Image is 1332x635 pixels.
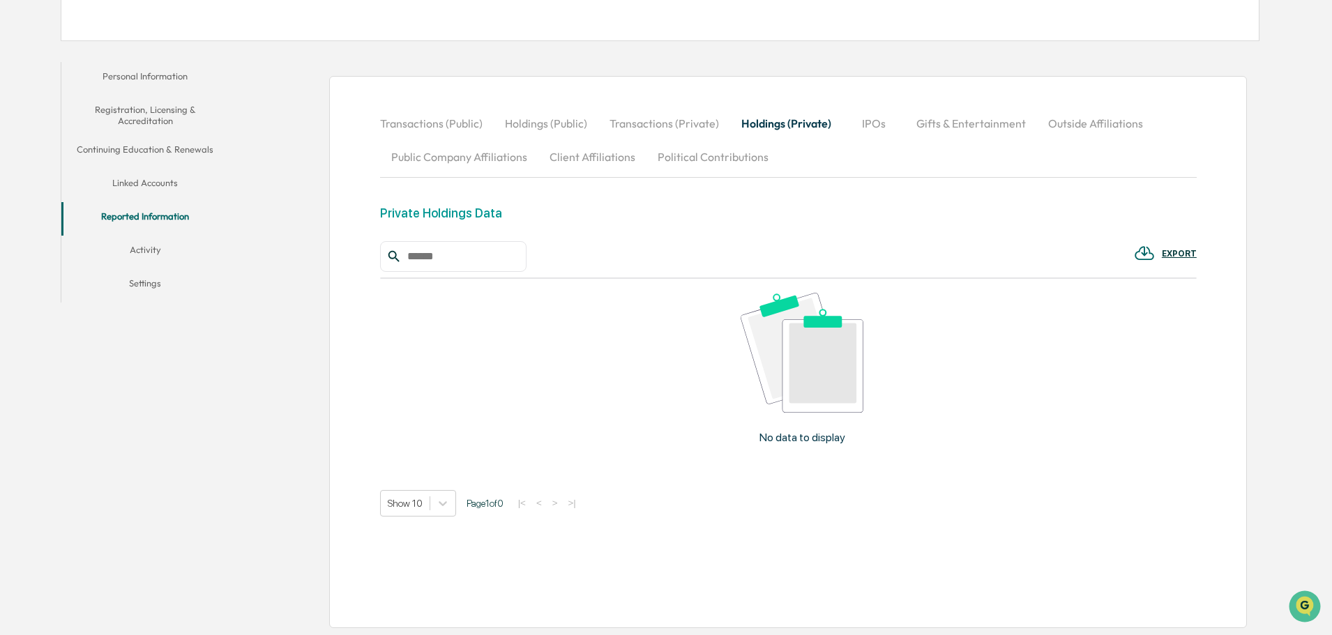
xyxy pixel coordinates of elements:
[61,62,229,303] div: secondary tabs example
[598,107,730,140] button: Transactions (Private)
[96,170,179,195] a: 🗄️Attestations
[61,269,229,303] button: Settings
[494,107,598,140] button: Holdings (Public)
[380,140,538,174] button: Public Company Affiliations
[61,202,229,236] button: Reported Information
[98,236,169,247] a: Powered byPylon
[61,236,229,269] button: Activity
[47,121,176,132] div: We're available if you need us!
[467,498,504,509] span: Page 1 of 0
[14,29,254,52] p: How can we help?
[61,135,229,169] button: Continuing Education & Renewals
[514,497,530,509] button: |<
[237,111,254,128] button: Start new chat
[532,497,546,509] button: <
[8,197,93,222] a: 🔎Data Lookup
[759,431,845,444] p: No data to display
[101,177,112,188] div: 🗄️
[1162,249,1197,259] div: EXPORT
[548,497,562,509] button: >
[61,169,229,202] button: Linked Accounts
[1287,589,1325,627] iframe: Open customer support
[538,140,646,174] button: Client Affiliations
[14,204,25,215] div: 🔎
[61,62,229,95] button: Personal Information
[730,107,842,140] button: Holdings (Private)
[14,177,25,188] div: 🖐️
[741,293,863,412] img: No data
[380,107,494,140] button: Transactions (Public)
[646,140,780,174] button: Political Contributions
[1134,243,1155,263] img: EXPORT
[1037,107,1154,140] button: Outside Affiliations
[905,107,1037,140] button: Gifts & Entertainment
[8,170,96,195] a: 🖐️Preclearance
[61,95,229,135] button: Registration, Licensing & Accreditation
[14,107,39,132] img: 1746055101610-c473b297-6a78-478c-a979-82029cc54cd1
[380,206,502,220] div: Private Holdings Data
[380,107,1197,174] div: secondary tabs example
[139,236,169,247] span: Pylon
[47,107,229,121] div: Start new chat
[28,176,90,190] span: Preclearance
[28,202,88,216] span: Data Lookup
[115,176,173,190] span: Attestations
[842,107,905,140] button: IPOs
[563,497,580,509] button: >|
